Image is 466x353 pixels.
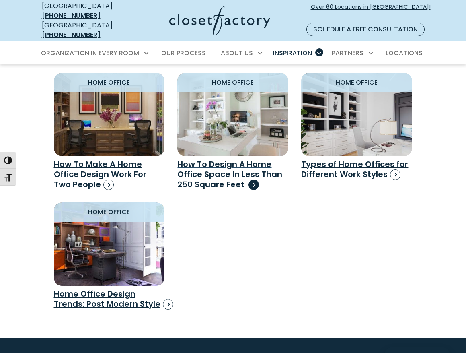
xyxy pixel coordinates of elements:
[54,73,165,92] h4: Home Office
[35,42,431,64] nav: Primary Menu
[54,202,165,286] img: Home Office Design Trends: Post Modern Style
[54,73,165,190] a: Home Office wood desk How To Make A Home Office Design Work For Two People
[42,1,129,21] div: [GEOGRAPHIC_DATA]
[273,48,312,58] span: Inspiration
[42,30,101,39] a: [PHONE_NUMBER]
[169,6,270,35] img: Closet Factory Logo
[306,23,425,36] a: Schedule a Free Consultation
[177,73,288,190] a: Home Office How To Design A Home Office Space In Less Than 250 Square Feet How To Design A Home O...
[42,21,129,40] div: [GEOGRAPHIC_DATA]
[54,289,165,309] h3: Home Office Design Trends: Post Modern Style
[311,3,431,20] span: Over 60 Locations in [GEOGRAPHIC_DATA]!
[386,48,423,58] span: Locations
[42,11,101,20] a: [PHONE_NUMBER]
[332,48,363,58] span: Partners
[301,73,412,92] h4: Home Office
[54,159,165,190] h3: How To Make A Home Office Design Work For Two People
[177,159,288,190] h3: How To Design A Home Office Space In Less Than 250 Square Feet
[221,48,253,58] span: About Us
[301,73,412,180] a: Home Office Sleek black-and-white home office with high-contrast open shelving, marble countertop...
[172,68,294,160] img: How To Design A Home Office Space In Less Than 250 Square Feet
[54,202,165,309] a: Home Office Home Office Design Trends: Post Modern Style Home Office Design Trends: Post Modern S...
[54,73,165,156] img: wood desk
[41,48,139,58] span: Organization in Every Room
[301,159,412,180] h3: Types of Home Offices for Different Work Styles
[54,202,165,222] h4: Home Office
[177,73,288,92] h4: Home Office
[301,73,412,156] img: Sleek black-and-white home office with high-contrast open shelving, marble countertops
[161,48,206,58] span: Our Process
